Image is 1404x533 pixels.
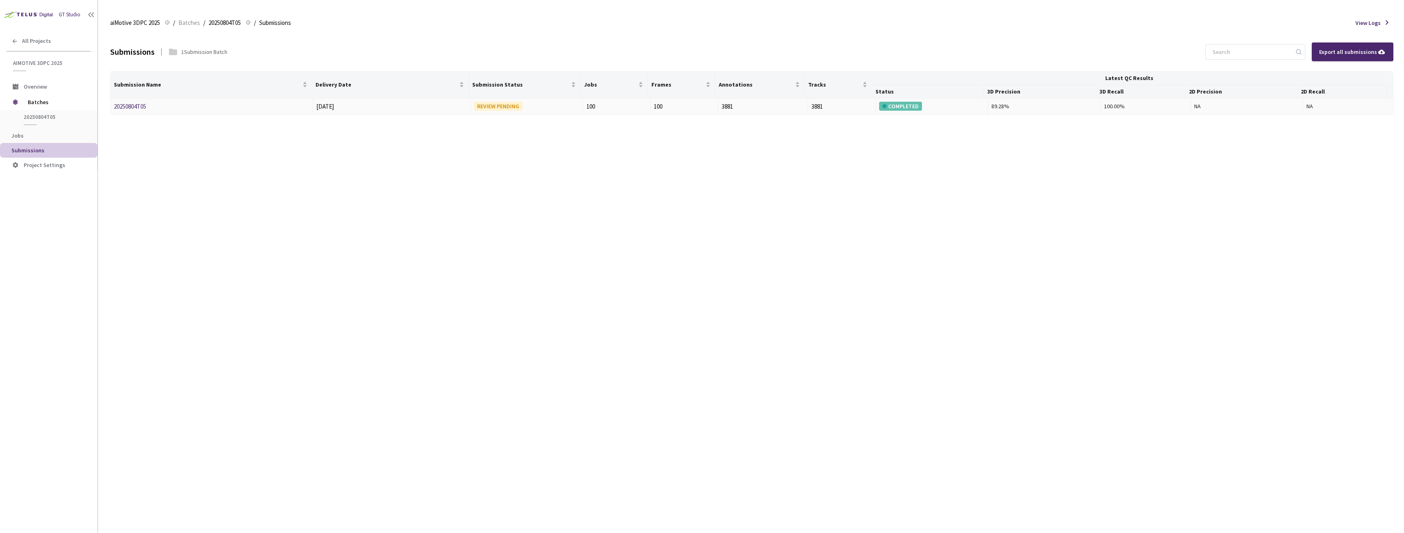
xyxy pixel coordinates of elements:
[584,81,637,88] span: Jobs
[181,47,227,56] div: 1 Submission Batch
[984,85,1096,98] th: 3D Precision
[28,94,84,110] span: Batches
[259,18,291,28] span: Submissions
[110,45,155,58] div: Submissions
[808,81,861,88] span: Tracks
[872,85,984,98] th: Status
[24,83,47,90] span: Overview
[1096,85,1186,98] th: 3D Recall
[316,102,467,112] div: [DATE]
[173,18,175,28] li: /
[1355,18,1381,27] span: View Logs
[719,81,794,88] span: Annotations
[312,71,469,98] th: Delivery Date
[178,18,200,28] span: Batches
[209,18,241,28] span: 20250804T05
[1104,102,1187,111] div: 100.00%
[24,161,65,169] span: Project Settings
[469,71,581,98] th: Submission Status
[203,18,205,28] li: /
[177,18,202,27] a: Batches
[805,71,872,98] th: Tracks
[879,102,922,111] div: COMPLETED
[654,102,714,112] div: 100
[254,18,256,28] li: /
[472,81,569,88] span: Submission Status
[114,81,301,88] span: Submission Name
[59,11,80,19] div: GT Studio
[722,102,805,112] div: 3881
[1208,45,1295,59] input: Search
[110,18,160,28] span: aiMotive 3DPC 2025
[872,71,1387,85] th: Latest QC Results
[586,102,647,112] div: 100
[1186,85,1297,98] th: 2D Precision
[811,102,872,112] div: 3881
[1319,47,1386,56] div: Export all submissions
[648,71,715,98] th: Frames
[111,71,312,98] th: Submission Name
[1297,85,1387,98] th: 2D Recall
[24,114,84,120] span: 20250804T05
[11,147,44,154] span: Submissions
[13,60,86,67] span: aiMotive 3DPC 2025
[1194,102,1300,111] div: NA
[715,71,805,98] th: Annotations
[315,81,458,88] span: Delivery Date
[114,103,146,110] a: 20250804T05
[22,38,51,45] span: All Projects
[991,102,1097,111] div: 89.28%
[1306,102,1390,111] div: NA
[581,71,648,98] th: Jobs
[11,132,24,139] span: Jobs
[651,81,704,88] span: Frames
[474,102,522,111] div: REVIEW PENDING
